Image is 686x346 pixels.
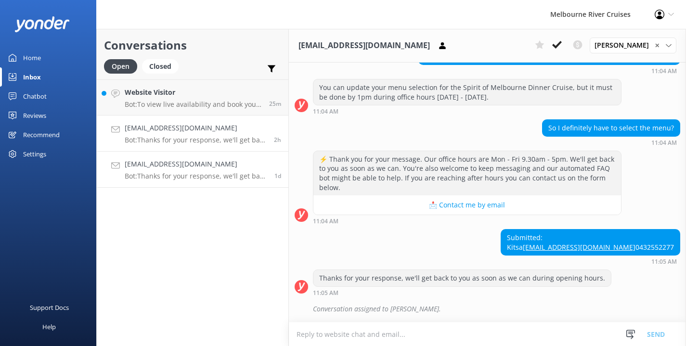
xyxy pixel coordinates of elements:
[313,270,611,286] div: Thanks for your response, we'll get back to you as soon as we can during opening hours.
[274,172,281,180] span: Sep 27 2025 04:44pm (UTC +10:00) Australia/Sydney
[313,151,621,195] div: ⚡ Thank you for your message. Our office hours are Mon - Fri 9.30am - 5pm. We'll get back to you ...
[23,125,60,144] div: Recommend
[313,218,338,224] strong: 11:04 AM
[523,243,635,252] a: [EMAIL_ADDRESS][DOMAIN_NAME]
[23,87,47,106] div: Chatbot
[104,59,137,74] div: Open
[23,67,41,87] div: Inbox
[313,108,621,115] div: Sep 29 2025 11:04am (UTC +10:00) Australia/Sydney
[313,218,621,224] div: Sep 29 2025 11:04am (UTC +10:00) Australia/Sydney
[313,79,621,105] div: You can update your menu selection for the Spirit of Melbourne Dinner Cruise, but it must be done...
[651,140,677,146] strong: 11:04 AM
[501,230,680,255] div: Submitted: Kitsa 0432552277
[651,259,677,265] strong: 11:05 AM
[104,61,142,71] a: Open
[543,120,680,136] div: So I definitely have to select the menu?
[142,59,179,74] div: Closed
[313,195,621,215] button: 📩 Contact me by email
[97,152,288,188] a: [EMAIL_ADDRESS][DOMAIN_NAME]Bot:Thanks for your response, we'll get back to you as soon as we can...
[295,301,680,317] div: 2025-09-29T02:21:54.573
[651,68,677,74] strong: 11:04 AM
[418,67,680,74] div: Sep 29 2025 11:04am (UTC +10:00) Australia/Sydney
[313,290,338,296] strong: 11:05 AM
[125,136,267,144] p: Bot: Thanks for your response, we'll get back to you as soon as we can during opening hours.
[298,39,430,52] h3: [EMAIL_ADDRESS][DOMAIN_NAME]
[542,139,680,146] div: Sep 29 2025 11:04am (UTC +10:00) Australia/Sydney
[42,317,56,336] div: Help
[313,109,338,115] strong: 11:04 AM
[655,41,660,50] span: ✕
[14,16,70,32] img: yonder-white-logo.png
[269,100,281,108] span: Sep 29 2025 01:35pm (UTC +10:00) Australia/Sydney
[23,106,46,125] div: Reviews
[125,172,267,180] p: Bot: Thanks for your response, we'll get back to you as soon as we can during opening hours.
[125,123,267,133] h4: [EMAIL_ADDRESS][DOMAIN_NAME]
[595,40,655,51] span: [PERSON_NAME]
[23,48,41,67] div: Home
[142,61,183,71] a: Closed
[125,159,267,169] h4: [EMAIL_ADDRESS][DOMAIN_NAME]
[30,298,69,317] div: Support Docs
[125,100,262,109] p: Bot: To view live availability and book your Melbourne River Cruise experience, click [URL][DOMAI...
[97,79,288,115] a: Website VisitorBot:To view live availability and book your Melbourne River Cruise experience, cli...
[313,289,611,296] div: Sep 29 2025 11:05am (UTC +10:00) Australia/Sydney
[274,136,281,144] span: Sep 29 2025 11:05am (UTC +10:00) Australia/Sydney
[125,87,262,98] h4: Website Visitor
[23,144,46,164] div: Settings
[104,36,281,54] h2: Conversations
[313,301,680,317] div: Conversation assigned to [PERSON_NAME].
[97,115,288,152] a: [EMAIL_ADDRESS][DOMAIN_NAME]Bot:Thanks for your response, we'll get back to you as soon as we can...
[590,38,676,53] div: Assign User
[501,258,680,265] div: Sep 29 2025 11:05am (UTC +10:00) Australia/Sydney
